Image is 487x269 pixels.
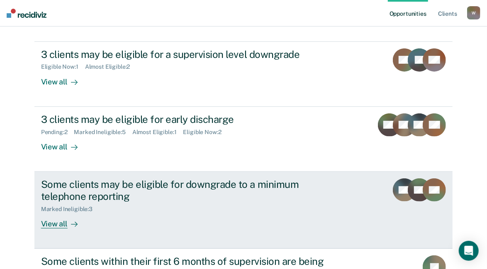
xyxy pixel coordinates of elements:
[34,107,453,172] a: 3 clients may be eligible for early dischargePending:2Marked Ineligible:5Almost Eligible:1Eligibl...
[85,63,137,70] div: Almost Eligible : 2
[7,9,46,18] img: Recidiviz
[459,241,479,261] div: Open Intercom Messenger
[34,41,453,107] a: 3 clients may be eligible for a supervision level downgradeEligible Now:1Almost Eligible:2View all
[74,129,132,136] div: Marked Ineligible : 5
[41,212,88,228] div: View all
[41,113,332,125] div: 3 clients may be eligible for early discharge
[132,129,183,136] div: Almost Eligible : 1
[41,206,99,213] div: Marked Ineligible : 3
[41,70,88,86] div: View all
[34,172,453,249] a: Some clients may be eligible for downgrade to a minimum telephone reportingMarked Ineligible:3Vie...
[41,178,332,202] div: Some clients may be eligible for downgrade to a minimum telephone reporting
[41,63,85,70] div: Eligible Now : 1
[41,48,332,60] div: 3 clients may be eligible for a supervision level downgrade
[41,135,88,151] div: View all
[41,129,74,136] div: Pending : 2
[183,129,228,136] div: Eligible Now : 2
[467,6,480,19] button: W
